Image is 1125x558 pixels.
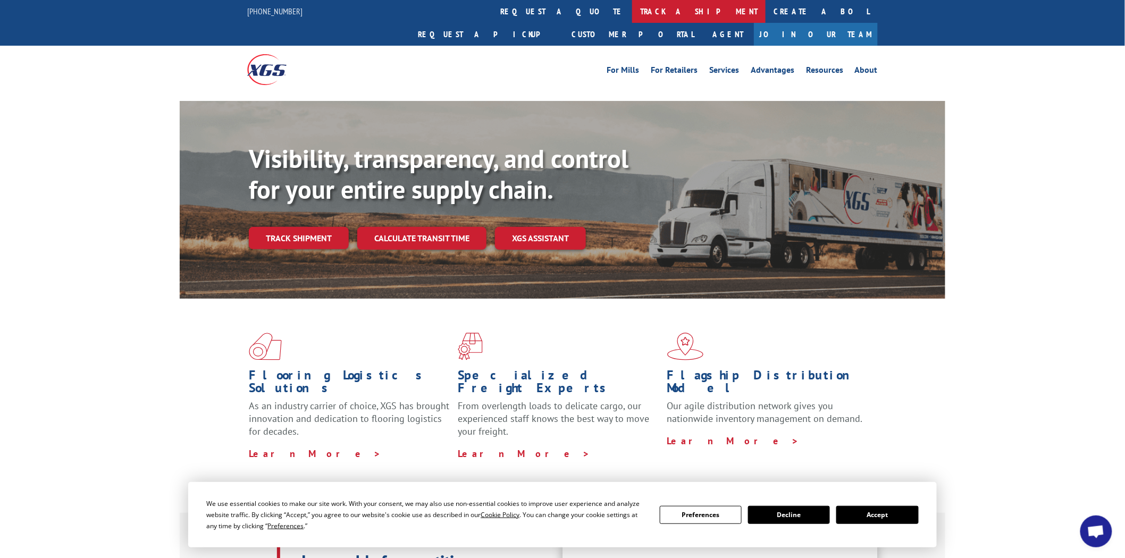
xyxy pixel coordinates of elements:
div: We use essential cookies to make our site work. With your consent, we may also use non-essential ... [206,498,647,531]
a: XGS ASSISTANT [495,227,586,250]
b: Visibility, transparency, and control for your entire supply chain. [249,142,628,206]
a: Learn More > [249,447,381,460]
h1: Specialized Freight Experts [458,369,659,400]
div: Open chat [1080,515,1112,547]
div: Cookie Consent Prompt [188,482,937,547]
a: Agent [702,23,754,46]
img: xgs-icon-focused-on-flooring-red [458,333,483,360]
button: Preferences [660,506,742,524]
a: Services [709,66,739,78]
span: As an industry carrier of choice, XGS has brought innovation and dedication to flooring logistics... [249,400,449,437]
img: xgs-icon-flagship-distribution-model-red [667,333,704,360]
a: Customer Portal [564,23,702,46]
a: Advantages [751,66,794,78]
button: Decline [748,506,830,524]
a: Learn More > [667,435,800,447]
img: xgs-icon-total-supply-chain-intelligence-red [249,333,282,360]
a: Learn More > [458,447,590,460]
span: Cookie Policy [481,510,519,519]
a: About [855,66,878,78]
h1: Flooring Logistics Solutions [249,369,450,400]
a: Resources [806,66,843,78]
span: Preferences [267,521,304,530]
h1: Flagship Distribution Model [667,369,868,400]
button: Accept [836,506,918,524]
a: Request a pickup [410,23,564,46]
span: Our agile distribution network gives you nationwide inventory management on demand. [667,400,863,425]
a: Join Our Team [754,23,878,46]
a: Track shipment [249,227,349,249]
a: For Mills [607,66,639,78]
a: For Retailers [651,66,698,78]
a: [PHONE_NUMBER] [247,6,303,16]
a: Calculate transit time [357,227,486,250]
p: From overlength loads to delicate cargo, our experienced staff knows the best way to move your fr... [458,400,659,447]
